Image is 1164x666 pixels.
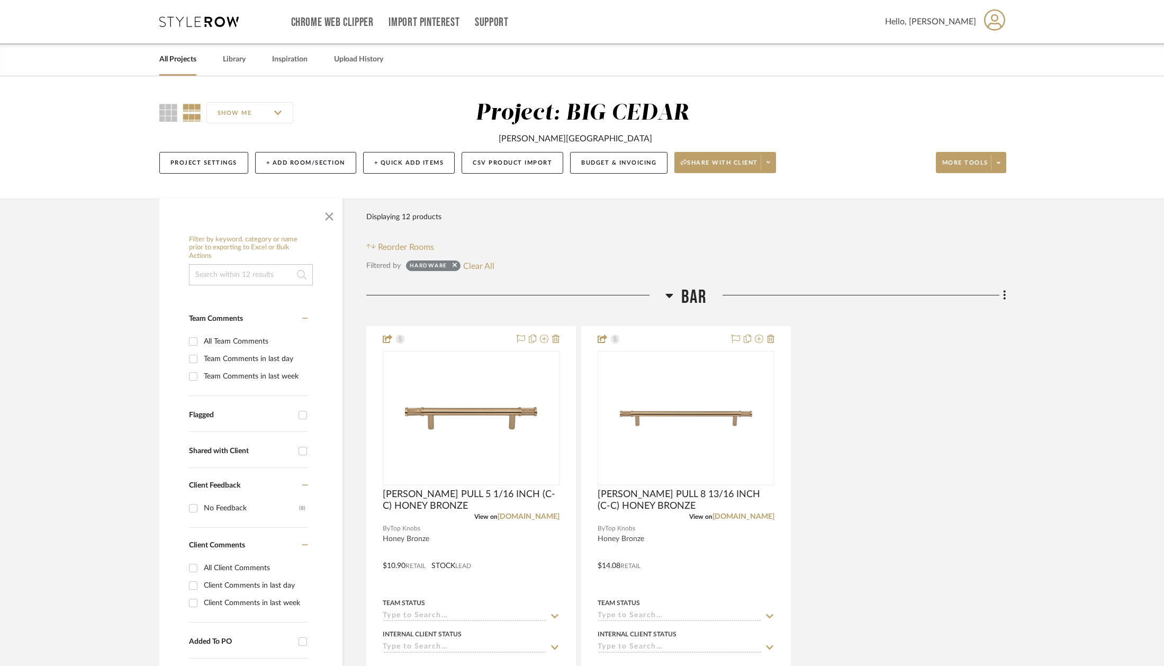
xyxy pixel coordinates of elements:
span: Top Knobs [390,524,420,534]
a: Upload History [334,52,383,67]
div: Hardware [410,262,447,273]
a: Chrome Web Clipper [291,18,374,27]
a: [DOMAIN_NAME] [712,513,774,520]
div: Client Comments in last day [204,577,305,594]
button: Clear All [463,259,494,273]
input: Search within 12 results [189,264,313,285]
div: All Client Comments [204,560,305,577]
div: Team Comments in last day [204,350,305,367]
div: Internal Client Status [598,629,676,639]
input: Type to Search… [598,643,762,653]
span: More tools [942,159,988,175]
span: By [383,524,390,534]
span: Client Feedback [189,482,240,489]
div: Team Status [598,598,640,608]
input: Type to Search… [598,611,762,622]
div: All Team Comments [204,333,305,350]
button: + Quick Add Items [363,152,455,174]
div: No Feedback [204,500,299,517]
input: Type to Search… [383,611,547,622]
button: Close [319,204,340,225]
button: + Add Room/Section [255,152,356,174]
button: Project Settings [159,152,248,174]
span: Bar [681,286,707,309]
div: Team Comments in last week [204,368,305,385]
h6: Filter by keyword, category or name prior to exporting to Excel or Bulk Actions [189,236,313,260]
span: Top Knobs [605,524,635,534]
div: Added To PO [189,637,293,646]
button: Share with client [674,152,776,173]
span: By [598,524,605,534]
div: Displaying 12 products [366,206,441,228]
div: Flagged [189,411,293,420]
div: Shared with Client [189,447,293,456]
img: BURNHAM PULL 5 1/16 INCH (C-C) HONEY BRONZE [405,352,537,484]
button: Budget & Invoicing [570,152,667,174]
div: Team Status [383,598,425,608]
span: [PERSON_NAME] PULL 5 1/16 INCH (C-C) HONEY BRONZE [383,489,560,512]
span: Share with client [681,159,758,175]
span: View on [689,514,712,520]
div: Filtered by [366,260,401,272]
div: (8) [299,500,305,517]
a: [DOMAIN_NAME] [498,513,560,520]
span: Hello, [PERSON_NAME] [885,15,976,28]
a: Import Pinterest [389,18,459,27]
div: Client Comments in last week [204,595,305,611]
a: All Projects [159,52,196,67]
div: Project: BIG CEDAR [475,102,690,124]
span: Reorder Rooms [378,241,434,254]
img: BURNHAM PULL 8 13/16 INCH (C-C) HONEY BRONZE [620,352,752,484]
a: Inspiration [272,52,308,67]
span: Client Comments [189,542,245,549]
a: Library [223,52,246,67]
span: Team Comments [189,315,243,322]
div: Internal Client Status [383,629,462,639]
button: Reorder Rooms [366,241,435,254]
span: View on [474,514,498,520]
a: Support [475,18,508,27]
span: [PERSON_NAME] PULL 8 13/16 INCH (C-C) HONEY BRONZE [598,489,774,512]
div: [PERSON_NAME][GEOGRAPHIC_DATA] [499,132,652,145]
input: Type to Search… [383,643,547,653]
button: More tools [936,152,1006,173]
button: CSV Product Import [462,152,563,174]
